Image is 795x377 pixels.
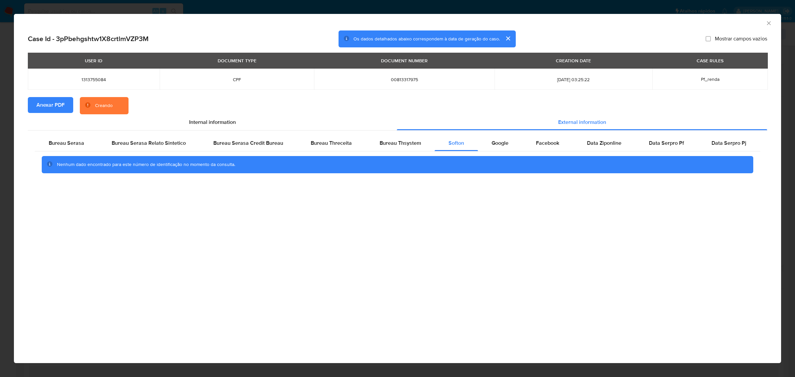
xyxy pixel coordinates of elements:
span: 00813317975 [322,77,487,82]
span: Bureau Thsystem [380,139,421,147]
span: Data Serpro Pf [649,139,684,147]
div: Detailed info [28,114,767,130]
span: Nenhum dado encontrado para este número de identificação no momento da consulta. [57,161,235,168]
button: Anexar PDF [28,97,73,113]
button: cerrar [500,30,516,46]
span: Softon [449,139,464,147]
div: closure-recommendation-modal [14,14,781,363]
input: Mostrar campos vazios [706,36,711,41]
span: Data Serpro Pj [712,139,746,147]
div: CASE RULES [693,55,727,66]
span: Bureau Serasa Credit Bureau [213,139,283,147]
span: 1313755084 [36,77,152,82]
div: CREATION DATE [552,55,595,66]
span: Facebook [536,139,559,147]
span: Pf_renda [701,76,719,82]
button: Fechar a janela [766,20,771,26]
div: DOCUMENT TYPE [214,55,260,66]
span: Anexar PDF [36,98,65,112]
div: Creando [95,102,113,109]
span: Google [492,139,508,147]
span: [DATE] 03:25:22 [503,77,644,82]
span: Os dados detalhados abaixo correspondem à data de geração do caso. [353,35,500,42]
span: Bureau Serasa [49,139,84,147]
span: Bureau Threceita [311,139,352,147]
h2: Case Id - 3pPbehgshtw1X8crtlmVZP3M [28,34,149,43]
span: Bureau Serasa Relato Sintetico [112,139,186,147]
div: Detailed external info [35,135,760,151]
div: DOCUMENT NUMBER [377,55,432,66]
span: Data Ziponline [587,139,621,147]
span: External information [558,118,606,126]
span: Internal information [189,118,236,126]
span: CPF [168,77,306,82]
span: Mostrar campos vazios [715,35,767,42]
div: USER ID [81,55,106,66]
